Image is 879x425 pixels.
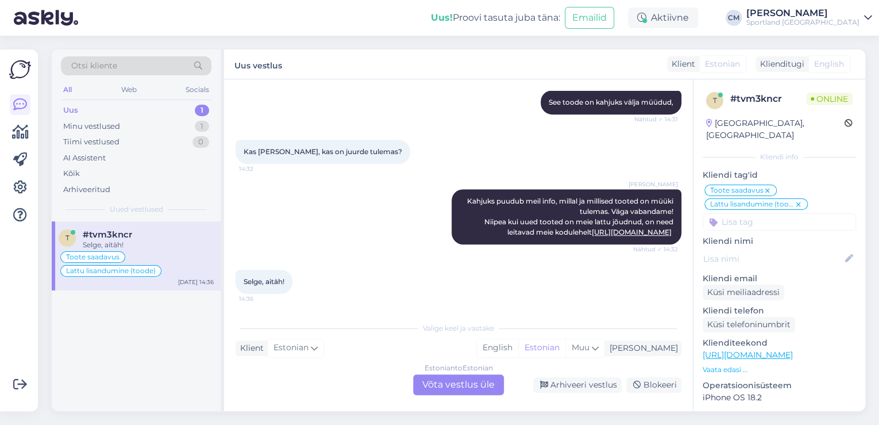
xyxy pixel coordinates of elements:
span: t [713,96,717,105]
div: 1 [195,121,209,132]
a: [URL][DOMAIN_NAME] [592,228,672,236]
div: Sportland [GEOGRAPHIC_DATA] [746,18,859,27]
span: Selge, aitäh! [244,277,284,286]
span: Estonian [705,58,740,70]
p: Kliendi telefon [703,305,856,317]
div: Arhiveeri vestlus [533,377,622,393]
div: [GEOGRAPHIC_DATA], [GEOGRAPHIC_DATA] [706,117,845,141]
p: iPhone OS 18.2 [703,392,856,404]
div: Socials [183,82,211,97]
div: Blokeeri [626,377,681,393]
div: 1 [195,105,209,116]
div: Estonian [518,339,565,357]
span: Uued vestlused [110,204,163,215]
label: Uus vestlus [234,56,282,72]
p: Kliendi email [703,273,856,285]
p: Kliendi nimi [703,235,856,247]
div: Estonian to Estonian [425,363,493,373]
div: Selge, aitäh! [83,240,214,250]
div: Tiimi vestlused [63,136,119,148]
input: Lisa nimi [703,252,843,265]
span: [PERSON_NAME] [629,180,678,189]
span: Online [806,93,853,105]
div: Web [119,82,139,97]
p: Vaata edasi ... [703,365,856,375]
img: Askly Logo [9,59,31,81]
div: Küsi meiliaadressi [703,285,784,300]
div: # tvm3kncr [730,92,806,106]
span: Nähtud ✓ 14:31 [634,115,678,124]
div: AI Assistent [63,152,106,164]
p: Kliendi tag'id [703,169,856,181]
span: Lattu lisandumine (toode) [710,201,795,208]
div: Klienditugi [755,58,804,70]
p: Operatsioonisüsteem [703,380,856,392]
div: Kõik [63,168,80,179]
span: Kas [PERSON_NAME], kas on juurde tulemas? [244,147,402,156]
div: [PERSON_NAME] [746,9,859,18]
a: [URL][DOMAIN_NAME] [703,350,793,360]
div: Proovi tasuta juba täna: [431,11,560,25]
input: Lisa tag [703,213,856,231]
a: [PERSON_NAME]Sportland [GEOGRAPHIC_DATA] [746,9,872,27]
div: Valige keel ja vastake [236,323,681,334]
div: Minu vestlused [63,121,120,132]
span: Otsi kliente [71,60,117,72]
div: Uus [63,105,78,116]
span: t [65,233,70,242]
span: Lattu lisandumine (toode) [66,267,156,274]
span: Estonian [273,342,309,354]
span: 14:32 [239,164,282,173]
span: Toote saadavus [710,187,764,194]
span: Kahjuks puudub meil info, millal ja millised tooted on müüki tulemas. Väga vabandame! Niipea kui ... [467,197,675,236]
div: Aktiivne [628,7,698,28]
div: 0 [192,136,209,148]
div: Klient [667,58,695,70]
button: Emailid [565,7,614,29]
div: Arhiveeritud [63,184,110,196]
div: [DATE] 14:36 [178,278,214,286]
div: Küsi telefoninumbrit [703,317,795,332]
span: See toode on kahjuks välja müüdud, [549,98,673,106]
span: #tvm3kncr [83,229,132,240]
b: Uus! [431,12,453,23]
span: English [814,58,844,70]
div: Võta vestlus üle [413,374,504,395]
div: English [477,339,518,357]
p: Klienditeekond [703,337,856,349]
div: [PERSON_NAME] [605,342,678,354]
span: Muu [572,342,589,353]
p: Brauser [703,408,856,420]
div: Kliendi info [703,152,856,162]
div: Klient [236,342,264,354]
div: All [61,82,74,97]
span: Nähtud ✓ 14:32 [633,245,678,254]
div: CM [726,10,742,26]
span: Toote saadavus [66,254,119,261]
span: 14:36 [239,294,282,303]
